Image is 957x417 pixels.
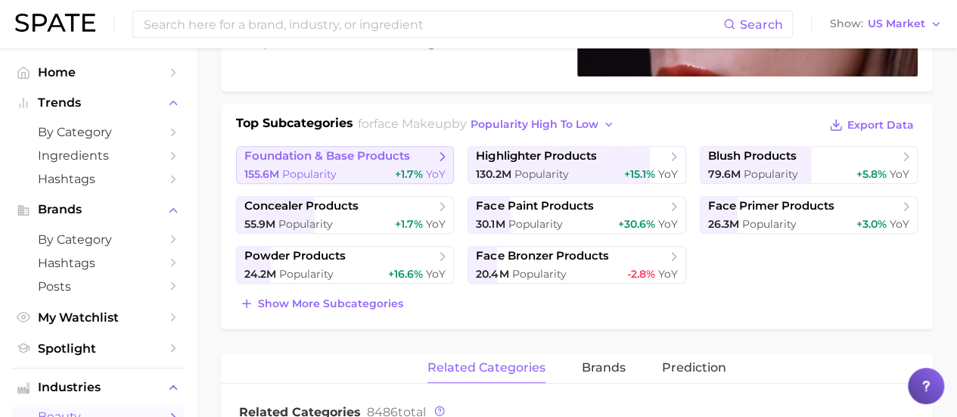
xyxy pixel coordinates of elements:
span: YoY [426,217,446,231]
span: Popularity [508,217,562,231]
span: Popularity [278,217,333,231]
span: Hashtags [38,256,159,270]
span: Popularity [744,167,798,181]
a: face paint products30.1m Popularity+30.6% YoY [468,196,685,234]
span: for by [358,117,619,131]
span: YoY [426,167,446,181]
a: Ingredients [12,144,185,167]
span: concealer products [244,199,359,213]
span: related categories [427,361,545,375]
span: by Category [38,232,159,247]
span: Spotlight [38,341,159,356]
span: YoY [658,267,678,281]
span: -2.8% [627,267,655,281]
a: powder products24.2m Popularity+16.6% YoY [236,246,454,284]
button: Industries [12,376,185,399]
span: highlighter products [476,149,596,163]
span: by Category [38,125,159,139]
a: foundation & base products155.6m Popularity+1.7% YoY [236,146,454,184]
span: +1.7% [395,167,423,181]
span: Hashtags [38,172,159,186]
input: Search here for a brand, industry, or ingredient [142,11,723,37]
a: face bronzer products20.4m Popularity-2.8% YoY [468,246,685,284]
a: concealer products55.9m Popularity+1.7% YoY [236,196,454,234]
a: blush products79.6m Popularity+5.8% YoY [700,146,918,184]
a: Spotlight [12,337,185,360]
button: Show more subcategories [236,293,407,314]
span: +15.1% [624,167,655,181]
span: Popularity [514,167,568,181]
a: by Category [12,120,185,144]
span: face primer products [708,199,834,213]
span: blush products [708,149,797,163]
span: 155.6m [244,167,279,181]
span: Posts [38,279,159,294]
button: popularity high to low [467,114,619,135]
a: face primer products26.3m Popularity+3.0% YoY [700,196,918,234]
span: US Market [868,20,925,28]
span: Show more subcategories [258,297,403,310]
a: highlighter products130.2m Popularity+15.1% YoY [468,146,685,184]
span: Prediction [662,361,726,375]
span: face paint products [476,199,593,213]
a: My Watchlist [12,306,185,329]
span: 20.4m [476,267,508,281]
span: YoY [890,167,909,181]
a: Hashtags [12,251,185,275]
span: 26.3m [708,217,739,231]
span: YoY [426,267,446,281]
span: My Watchlist [38,310,159,325]
img: SPATE [15,14,95,32]
a: Home [12,61,185,84]
span: Show [830,20,863,28]
span: 55.9m [244,217,275,231]
span: +1.7% [395,217,423,231]
span: 24.2m [244,267,276,281]
span: Brands [38,203,159,216]
span: Home [38,65,159,79]
span: +30.6% [618,217,655,231]
span: Search [740,17,783,32]
span: Popularity [282,167,337,181]
button: ShowUS Market [826,14,946,34]
span: YoY [658,217,678,231]
span: Industries [38,381,159,394]
span: +16.6% [388,267,423,281]
a: Hashtags [12,167,185,191]
span: YoY [890,217,909,231]
span: foundation & base products [244,149,410,163]
button: Export Data [825,114,918,135]
span: Trends [38,96,159,110]
span: Popularity [511,267,566,281]
span: +5.8% [856,167,887,181]
span: YoY [658,167,678,181]
span: popularity high to low [471,118,598,131]
span: powder products [244,249,346,263]
button: Brands [12,198,185,221]
span: brands [582,361,626,375]
span: 30.1m [476,217,505,231]
span: Export Data [847,119,914,132]
span: Popularity [742,217,797,231]
span: 130.2m [476,167,511,181]
span: +3.0% [856,217,887,231]
span: Ingredients [38,148,159,163]
h1: Top Subcategories [236,114,353,137]
span: face makeup [374,117,452,131]
span: face bronzer products [476,249,608,263]
a: by Category [12,228,185,251]
button: Trends [12,92,185,114]
a: Posts [12,275,185,298]
span: Popularity [279,267,334,281]
span: 79.6m [708,167,741,181]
